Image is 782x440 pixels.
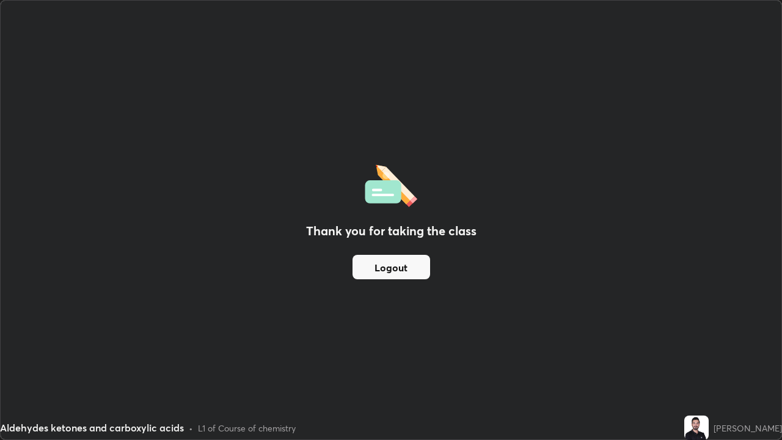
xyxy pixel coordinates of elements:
div: L1 of Course of chemistry [198,422,296,435]
button: Logout [353,255,430,279]
div: [PERSON_NAME] [714,422,782,435]
div: • [189,422,193,435]
img: offlineFeedback.1438e8b3.svg [365,161,417,207]
img: 4e1817fbb27c49faa6560c8ebe6e622e.jpg [684,416,709,440]
h2: Thank you for taking the class [306,222,477,240]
